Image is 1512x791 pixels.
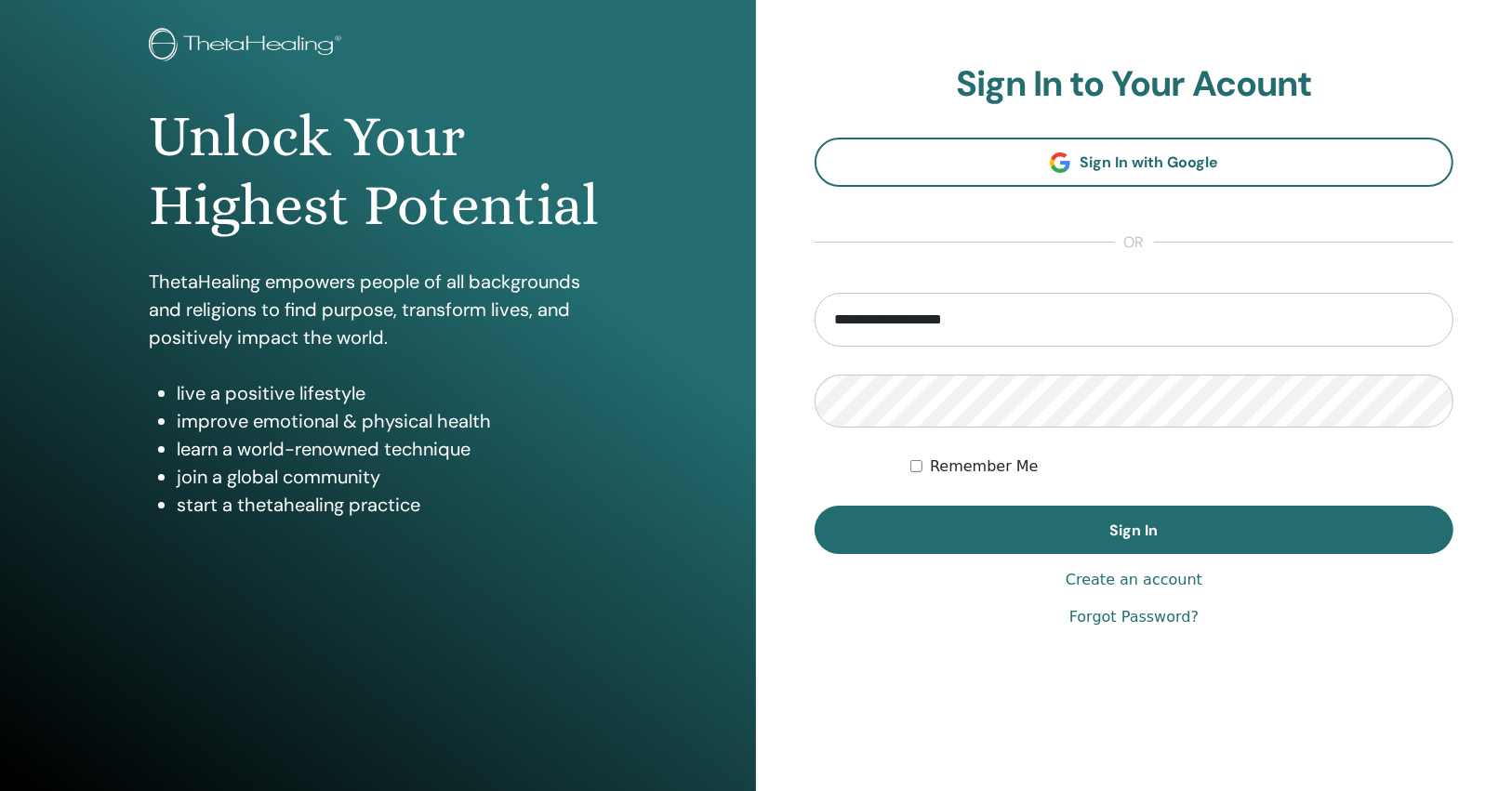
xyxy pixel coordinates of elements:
a: Create an account [1066,569,1202,591]
h1: Unlock Your Highest Potential [149,102,606,241]
label: Remember Me [930,455,1039,478]
h2: Sign In to Your Acount [815,63,1453,106]
div: Keep me authenticated indefinitely or until I manually logout [910,455,1453,478]
span: or [1115,231,1154,254]
a: Sign In with Google [815,138,1453,187]
button: Sign In [815,506,1453,554]
span: Sign In with Google [1080,152,1218,172]
a: Forgot Password? [1069,606,1199,628]
li: learn a world-renowned technique [177,435,606,463]
li: improve emotional & physical health [177,407,606,435]
li: live a positive lifestyle [177,379,606,407]
p: ThetaHealing empowers people of all backgrounds and religions to find purpose, transform lives, a... [149,268,606,351]
span: Sign In [1110,521,1159,540]
li: start a thetahealing practice [177,491,606,519]
li: join a global community [177,463,606,491]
